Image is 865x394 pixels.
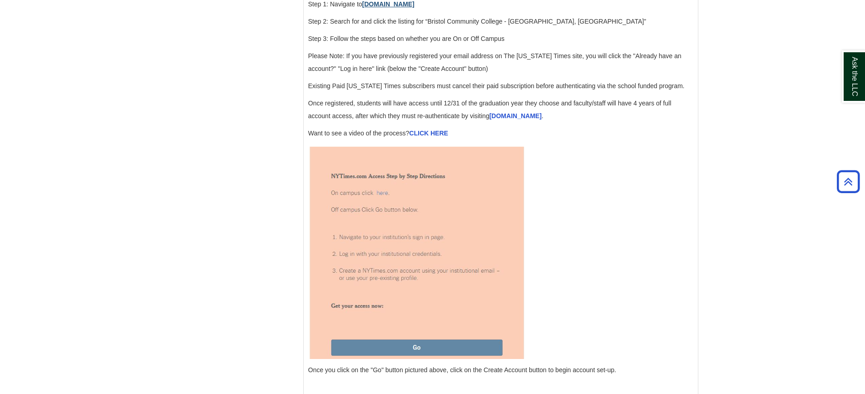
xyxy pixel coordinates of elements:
span: Step 1: Navigate to [308,0,416,8]
span: Once you click on the "Go" button pictured above, click on the Create Account button to begin acc... [308,366,616,374]
a: CLICK HERE [409,130,448,137]
span: Existing Paid [US_STATE] Times subscribers must cancel their paid subscription before authenticat... [308,82,685,90]
a: [DOMAIN_NAME] [362,0,415,8]
span: Want to see a video of the process? [308,130,448,137]
span: Step 3: Follow the steps based on whether you are On or Off Campus [308,35,504,42]
a: Back to Top [834,175,863,188]
span: Once registered, students will have access until 12/31 of the graduation year they choose and fac... [308,100,672,120]
span: Please Note: If you have previously registered your email address on The [US_STATE] Times site, y... [308,52,682,72]
span: Step 2: Search for and click the listing for “Bristol Community College - [GEOGRAPHIC_DATA], [GEO... [308,18,646,25]
a: [DOMAIN_NAME] [489,112,542,120]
